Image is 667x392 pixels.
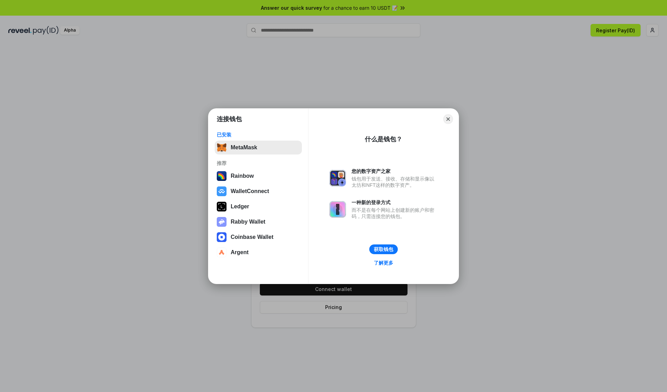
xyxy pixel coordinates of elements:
[217,171,227,181] img: svg+xml,%3Csvg%20width%3D%22120%22%20height%3D%22120%22%20viewBox%3D%220%200%20120%20120%22%20fil...
[231,203,249,210] div: Ledger
[231,219,265,225] div: Rabby Wallet
[217,217,227,227] img: svg+xml,%3Csvg%20xmlns%3D%22http%3A%2F%2Fwww.w3.org%2F2000%2Fsvg%22%20fill%3D%22none%22%20viewBox...
[217,132,300,138] div: 已安装
[352,199,438,206] div: 一种新的登录方式
[231,234,273,240] div: Coinbase Wallet
[231,188,269,194] div: WalletConnect
[370,258,397,267] a: 了解更多
[217,202,227,211] img: svg+xml,%3Csvg%20xmlns%3D%22http%3A%2F%2Fwww.w3.org%2F2000%2Fsvg%22%20width%3D%2228%22%20height%3...
[215,169,302,183] button: Rainbow
[217,143,227,152] img: svg+xml,%3Csvg%20fill%3D%22none%22%20height%3D%2233%22%20viewBox%3D%220%200%2035%2033%22%20width%...
[352,207,438,219] div: 而不是在每个网站上创建新的账户和密码，只需连接您的钱包。
[215,141,302,155] button: MetaMask
[215,245,302,259] button: Argent
[369,244,398,254] button: 获取钱包
[374,246,393,252] div: 获取钱包
[217,248,227,257] img: svg+xml,%3Csvg%20width%3D%2228%22%20height%3D%2228%22%20viewBox%3D%220%200%2028%2028%22%20fill%3D...
[231,249,249,256] div: Argent
[374,260,393,266] div: 了解更多
[329,201,346,218] img: svg+xml,%3Csvg%20xmlns%3D%22http%3A%2F%2Fwww.w3.org%2F2000%2Fsvg%22%20fill%3D%22none%22%20viewBox...
[352,168,438,174] div: 您的数字资产之家
[231,173,254,179] div: Rainbow
[215,200,302,214] button: Ledger
[329,170,346,186] img: svg+xml,%3Csvg%20xmlns%3D%22http%3A%2F%2Fwww.w3.org%2F2000%2Fsvg%22%20fill%3D%22none%22%20viewBox...
[217,160,300,166] div: 推荐
[217,232,227,242] img: svg+xml,%3Csvg%20width%3D%2228%22%20height%3D%2228%22%20viewBox%3D%220%200%2028%2028%22%20fill%3D...
[217,186,227,196] img: svg+xml,%3Csvg%20width%3D%2228%22%20height%3D%2228%22%20viewBox%3D%220%200%2028%2028%22%20fill%3D...
[443,114,453,124] button: Close
[217,115,242,123] h1: 连接钱包
[365,135,402,143] div: 什么是钱包？
[215,230,302,244] button: Coinbase Wallet
[231,144,257,151] div: MetaMask
[215,184,302,198] button: WalletConnect
[215,215,302,229] button: Rabby Wallet
[352,176,438,188] div: 钱包用于发送、接收、存储和显示像以太坊和NFT这样的数字资产。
